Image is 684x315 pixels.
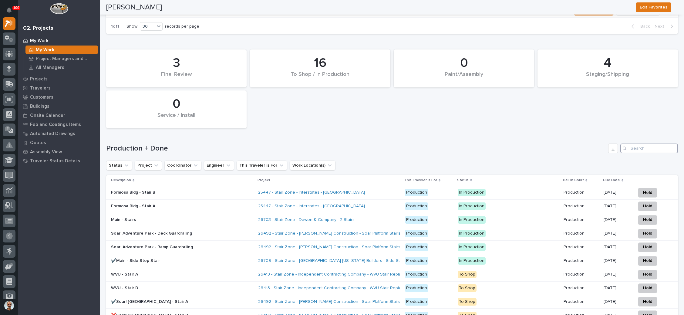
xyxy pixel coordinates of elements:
a: Quotes [18,138,100,147]
div: Production [405,243,428,251]
div: Paint/Assembly [404,71,524,84]
p: Due Date [603,177,620,184]
button: Project [135,161,162,170]
button: Coordinator [164,161,201,170]
div: 16 [260,56,380,71]
span: Edit Favorites [640,4,667,11]
span: Hold [643,271,652,278]
p: Onsite Calendar [30,113,65,118]
div: Production [405,257,428,265]
span: Hold [643,243,652,251]
p: [DATE] [604,286,631,291]
p: [DATE] [604,258,631,263]
span: Hold [643,202,652,210]
div: Production [405,230,428,237]
a: Customers [18,93,100,102]
p: Projects [30,76,48,82]
div: Production [405,189,428,196]
p: 1 of 1 [106,19,124,34]
div: To Shop / In Production [260,71,380,84]
tr: Formosa Bldg - Stair A25447 - Stair Zone - Interstates - [GEOGRAPHIC_DATA] ProductionIn Productio... [106,199,678,213]
p: Production [564,189,586,195]
p: Production [564,216,586,222]
a: 26703 - Stair Zone - Dawon & Company - 2 Stairs [258,217,355,222]
p: Formosa Bldg - Stair B [111,190,217,195]
p: ✔️Soar! [GEOGRAPHIC_DATA] - Stair A [111,299,217,304]
button: Hold [638,188,657,198]
span: Hold [643,284,652,292]
p: Assembly View [30,149,62,155]
tr: ✔️Soar! [GEOGRAPHIC_DATA] - Stair A26492 - Stair Zone - [PERSON_NAME] Construction - Soar Platfor... [106,295,678,309]
tr: WVU - Stair B26413 - Stair Zone - Independent Contracting Company - WVU Stair Replacement Product... [106,281,678,295]
p: Formosa Bldg - Stair A [111,204,217,209]
a: 26413 - Stair Zone - Independent Contracting Company - WVU Stair Replacement [258,286,416,291]
button: Engineer [204,161,234,170]
tr: ✔️Main - Side Step Stair26709 - Stair Zone - [GEOGRAPHIC_DATA] [US_STATE] Builders - Side Step St... [106,254,678,268]
button: Hold [638,215,657,225]
p: [DATE] [604,231,631,236]
p: [DATE] [604,272,631,277]
tr: Soar! Adventure Park - Deck Guardrailing26492 - Stair Zone - [PERSON_NAME] Construction - Soar Pl... [106,227,678,240]
h1: Production + Done [106,144,606,153]
tr: Formosa Bldg - Stair B25447 - Stair Zone - Interstates - [GEOGRAPHIC_DATA] ProductionIn Productio... [106,186,678,199]
p: Automated Drawings [30,131,75,137]
p: My Work [30,38,49,44]
a: 25447 - Stair Zone - Interstates - [GEOGRAPHIC_DATA] [258,190,365,195]
p: Soar! Adventure Park - Ramp Guardrailing [111,245,217,250]
p: Production [564,284,586,291]
a: Automated Drawings [18,129,100,138]
span: Hold [643,216,652,223]
p: Production [564,202,586,209]
p: Production [564,243,586,250]
div: To Shop [458,298,477,306]
a: Traveler Status Details [18,156,100,165]
p: Fab and Coatings Items [30,122,81,127]
div: 3 [116,56,236,71]
button: Status [106,161,132,170]
p: Main - Stairs [111,217,217,222]
div: 30 [140,23,155,30]
img: Workspace Logo [50,3,68,14]
h2: [PERSON_NAME] [106,3,162,12]
a: My Work [23,46,100,54]
div: 4 [548,56,668,71]
div: Staging/Shipping [548,71,668,84]
a: 26492 - Stair Zone - [PERSON_NAME] Construction - Soar Platform Stairs & Railings [258,245,421,250]
p: [DATE] [604,204,631,209]
button: Notifications [3,4,15,16]
button: Hold [638,229,657,239]
a: Onsite Calendar [18,111,100,120]
p: All Managers [36,65,64,70]
button: Hold [638,242,657,252]
p: Show [126,24,137,29]
div: Production [405,271,428,278]
div: Final Review [116,71,236,84]
div: 02. Projects [23,25,53,32]
div: Service / Install [116,112,236,125]
div: In Production [458,243,486,251]
tr: Soar! Adventure Park - Ramp Guardrailing26492 - Stair Zone - [PERSON_NAME] Construction - Soar Pl... [106,240,678,254]
button: Hold [638,256,657,266]
p: records per page [165,24,199,29]
input: Search [620,144,678,153]
p: This Traveler is For [404,177,437,184]
div: To Shop [458,284,477,292]
button: Hold [638,270,657,279]
tr: Main - Stairs26703 - Stair Zone - Dawon & Company - 2 Stairs ProductionIn ProductionProductionPro... [106,213,678,227]
p: ✔️Main - Side Step Stair [111,258,217,263]
a: All Managers [23,63,100,72]
div: In Production [458,202,486,210]
a: 26492 - Stair Zone - [PERSON_NAME] Construction - Soar Platform Stairs & Railings [258,231,421,236]
a: Travelers [18,83,100,93]
div: Production [405,202,428,210]
button: Back [627,24,652,29]
button: Work Location(s) [290,161,335,170]
div: Notifications100 [8,7,15,17]
span: Hold [643,230,652,237]
a: Fab and Coatings Items [18,120,100,129]
div: In Production [458,216,486,224]
span: Hold [643,298,652,305]
p: Soar! Adventure Park - Deck Guardrailing [111,231,217,236]
p: Description [111,177,131,184]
